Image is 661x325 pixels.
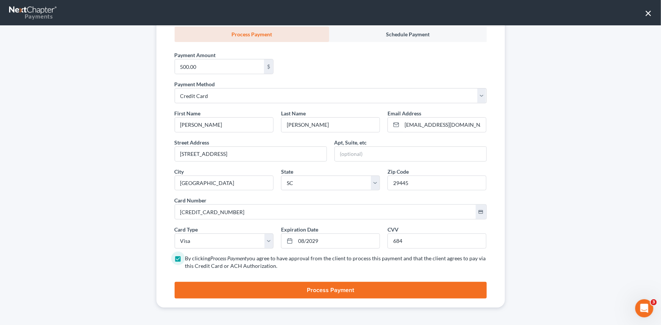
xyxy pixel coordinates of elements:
[295,234,380,248] input: MM/YYYY
[388,234,486,248] input: ####
[175,26,329,42] a: Process Payment
[388,168,409,175] span: Zip Code
[478,209,484,215] i: credit_card
[329,26,487,42] a: Schedule Payment
[175,81,215,87] span: Payment Method
[335,147,486,161] input: (optional)
[175,147,327,161] input: Enter address...
[211,255,247,261] i: Process Payment
[281,118,380,132] input: --
[175,118,273,132] input: --
[635,299,653,317] iframe: Intercom live chat
[281,226,318,233] span: Expiration Date
[175,139,209,146] span: Street Address
[281,168,293,175] span: State
[175,52,216,58] span: Payment Amount
[175,282,487,299] button: Process Payment
[175,176,273,190] input: Enter city...
[645,7,652,19] button: ×
[185,255,211,261] span: By clicking
[185,255,486,269] span: you agree to have approval from the client to process this payment and that the client agrees to ...
[334,139,367,146] span: Apt, Suite, etc
[264,59,273,74] div: $
[175,205,476,219] input: ●●●● ●●●● ●●●● ●●●●
[175,226,198,233] span: Card Type
[402,118,486,132] input: Enter email...
[388,226,398,233] span: CVV
[388,176,486,190] input: XXXXX
[9,4,58,22] a: Payments
[175,110,201,117] span: First Name
[281,110,306,117] span: Last Name
[175,59,264,74] input: 0.00
[175,197,207,204] span: Card Number
[9,12,53,20] div: Payments
[388,110,421,117] span: Email Address
[175,168,184,175] span: City
[651,299,657,305] span: 3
